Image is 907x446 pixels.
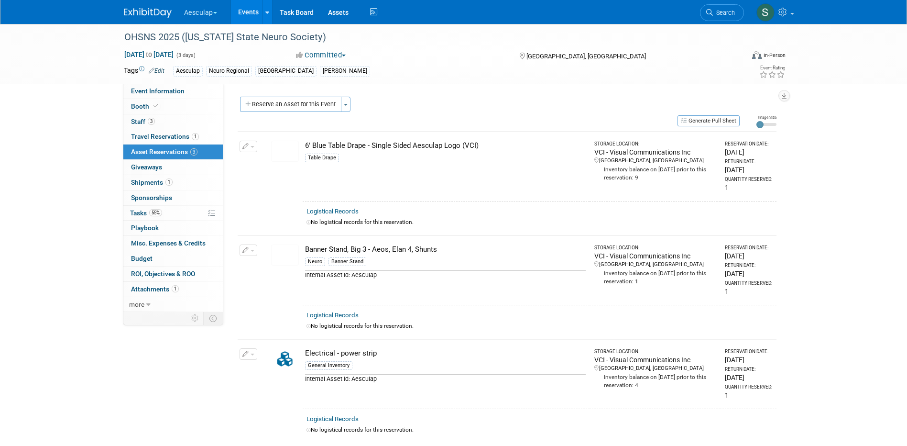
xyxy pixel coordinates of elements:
[725,147,772,157] div: [DATE]
[203,312,223,324] td: Toggle Event Tabs
[131,118,155,125] span: Staff
[124,66,164,77] td: Tags
[123,236,223,251] a: Misc. Expenses & Credits
[271,141,299,162] img: View Images
[305,374,586,383] div: Internal Asset Id: Aesculap
[725,158,772,165] div: Return Date:
[713,9,735,16] span: Search
[123,129,223,144] a: Travel Reservations1
[752,51,762,59] img: Format-Inperson.png
[172,285,179,292] span: 1
[190,148,197,156] span: 3
[131,163,162,171] span: Giveaways
[725,366,772,373] div: Return Date:
[173,66,203,76] div: Aesculap
[526,53,646,60] span: [GEOGRAPHIC_DATA], [GEOGRAPHIC_DATA]
[725,348,772,355] div: Reservation Date:
[131,285,179,293] span: Attachments
[306,426,773,434] div: No logistical records for this reservation.
[328,257,366,266] div: Banner Stand
[594,261,717,268] div: [GEOGRAPHIC_DATA], [GEOGRAPHIC_DATA]
[688,50,786,64] div: Event Format
[130,209,162,217] span: Tasks
[131,178,173,186] span: Shipments
[124,50,174,59] span: [DATE] [DATE]
[725,251,772,261] div: [DATE]
[148,118,155,125] span: 3
[305,257,325,266] div: Neuro
[165,178,173,186] span: 1
[149,67,164,74] a: Edit
[725,245,772,251] div: Reservation Date:
[725,287,772,296] div: 1
[594,268,717,286] div: Inventory balance on [DATE] prior to this reservation: 1
[725,165,772,175] div: [DATE]
[725,280,772,287] div: Quantity Reserved:
[725,384,772,390] div: Quantity Reserved:
[320,66,370,76] div: [PERSON_NAME]
[131,102,160,110] span: Booth
[240,97,341,112] button: Reserve an Asset for this Event
[594,355,717,365] div: VCI - Visual Communications Inc
[123,114,223,129] a: Staff3
[756,114,776,120] div: Image Size
[123,190,223,205] a: Sponsorships
[594,372,717,390] div: Inventory balance on [DATE] prior to this reservation: 4
[123,84,223,99] a: Event Information
[725,390,772,400] div: 1
[131,133,199,140] span: Travel Reservations
[123,145,223,159] a: Asset Reservations3
[305,361,352,370] div: General Inventory
[123,99,223,114] a: Booth
[594,251,717,261] div: VCI - Visual Communications Inc
[123,221,223,235] a: Playbook
[187,312,204,324] td: Personalize Event Tab Strip
[192,133,199,140] span: 1
[759,66,785,70] div: Event Rating
[124,8,172,18] img: ExhibitDay
[725,269,772,279] div: [DATE]
[271,348,299,369] img: Collateral-Icon-2.png
[175,52,196,58] span: (3 days)
[255,66,317,76] div: [GEOGRAPHIC_DATA]
[123,206,223,221] a: Tasks55%
[123,251,223,266] a: Budget
[131,194,172,201] span: Sponsorships
[594,365,717,372] div: [GEOGRAPHIC_DATA], [GEOGRAPHIC_DATA]
[594,165,717,182] div: Inventory balance on [DATE] prior to this reservation: 9
[153,103,158,109] i: Booth reservation complete
[123,160,223,175] a: Giveaways
[725,355,772,365] div: [DATE]
[305,141,586,151] div: 6' Blue Table Drape - Single Sided Aesculap Logo (VCI)
[305,270,586,279] div: Internal Asset Id: Aesculap
[306,218,773,226] div: No logistical records for this reservation.
[123,282,223,297] a: Attachments1
[306,208,359,215] a: Logistical Records
[123,175,223,190] a: Shipments1
[131,239,206,247] span: Misc. Expenses & Credits
[123,297,223,312] a: more
[594,245,717,251] div: Storage Location:
[305,154,339,162] div: Table Drape
[306,322,773,330] div: No logistical records for this reservation.
[131,87,185,95] span: Event Information
[700,4,744,21] a: Search
[725,183,772,192] div: 1
[725,141,772,147] div: Reservation Date:
[725,262,772,269] div: Return Date:
[763,52,786,59] div: In-Person
[594,147,717,157] div: VCI - Visual Communications Inc
[293,50,350,60] button: Committed
[206,66,252,76] div: Neuro Regional
[305,348,586,358] div: Electrical - power strip
[594,141,717,147] div: Storage Location:
[123,267,223,281] a: ROI, Objectives & ROO
[305,245,586,255] div: Banner Stand, Big 3 - Aeos, Elan 4, Shunts
[271,245,299,266] img: View Images
[131,270,195,278] span: ROI, Objectives & ROO
[306,415,359,423] a: Logistical Records
[129,301,144,308] span: more
[594,348,717,355] div: Storage Location:
[131,148,197,156] span: Asset Reservations
[306,312,359,319] a: Logistical Records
